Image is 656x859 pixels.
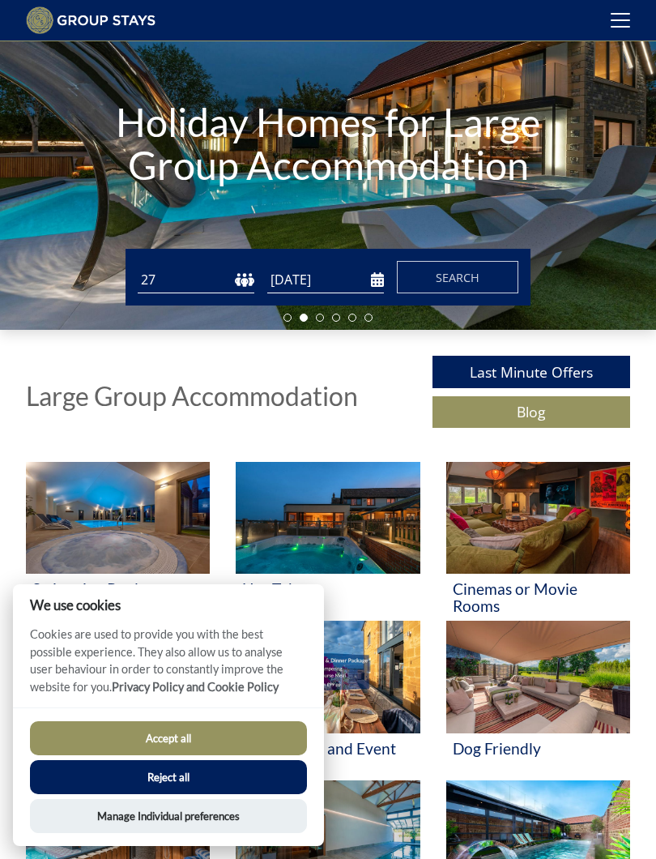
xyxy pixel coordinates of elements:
button: Reject all [30,760,307,794]
h1: Large Group Accommodation [26,382,358,410]
input: Arrival Date [267,267,384,293]
a: 'Cinemas or Movie Rooms' - Large Group Accommodation Holiday Ideas Cinemas or Movie Rooms [446,462,630,622]
h1: Holiday Homes for Large Group Accommodation [99,68,558,220]
a: Privacy Policy and Cookie Policy [112,680,279,694]
button: Accept all [30,721,307,755]
h2: We use cookies [13,597,324,613]
a: 'Dog Friendly' - Large Group Accommodation Holiday Ideas Dog Friendly [446,621,630,780]
a: 'Hot Tubs' - Large Group Accommodation Holiday Ideas Hot Tubs [236,462,420,622]
h3: Hot Tubs [242,580,413,597]
h3: Dog Friendly [453,740,624,757]
a: Last Minute Offers [432,356,630,387]
span: Search [436,270,479,285]
img: 'Hot Tubs' - Large Group Accommodation Holiday Ideas [236,462,420,574]
img: 'Cinemas or Movie Rooms' - Large Group Accommodation Holiday Ideas [446,462,630,574]
button: Search [397,261,518,293]
h3: Celebration and Event Packages [242,740,413,774]
h3: Cinemas or Movie Rooms [453,580,624,614]
button: Manage Individual preferences [30,799,307,833]
a: 'Swimming Pool' - Large Group Accommodation Holiday Ideas Swimming Pool [26,462,210,622]
img: 'Dog Friendly' - Large Group Accommodation Holiday Ideas [446,621,630,733]
p: Cookies are used to provide you with the best possible experience. They also allow us to analyse ... [13,626,324,707]
img: 'Celebration and Event Packages' - Large Group Accommodation Holiday Ideas [236,621,420,733]
img: 'Swimming Pool' - Large Group Accommodation Holiday Ideas [26,462,210,574]
a: Blog [432,396,630,428]
h3: Swimming Pool [32,580,203,597]
a: 'Celebration and Event Packages' - Large Group Accommodation Holiday Ideas Celebration and Event ... [236,621,420,780]
img: Group Stays [26,6,155,34]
